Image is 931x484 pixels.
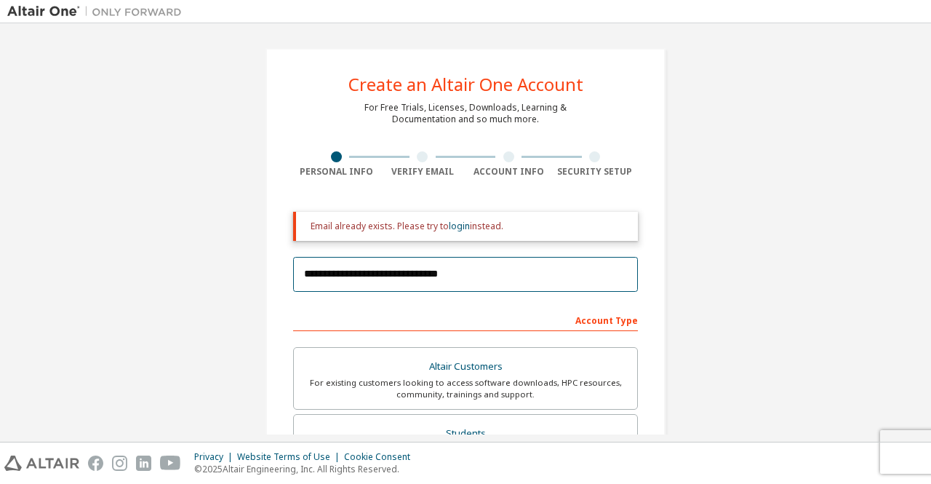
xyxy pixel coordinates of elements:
img: linkedin.svg [136,456,151,471]
img: facebook.svg [88,456,103,471]
p: © 2025 Altair Engineering, Inc. All Rights Reserved. [194,463,419,475]
img: altair_logo.svg [4,456,79,471]
div: For existing customers looking to access software downloads, HPC resources, community, trainings ... [303,377,628,400]
img: Altair One [7,4,189,19]
div: Personal Info [293,166,380,178]
a: login [449,220,470,232]
div: Security Setup [552,166,639,178]
div: Students [303,424,628,444]
img: youtube.svg [160,456,181,471]
div: Website Terms of Use [237,451,344,463]
div: Privacy [194,451,237,463]
div: Cookie Consent [344,451,419,463]
div: Altair Customers [303,357,628,377]
img: instagram.svg [112,456,127,471]
div: Verify Email [380,166,466,178]
div: Account Type [293,308,638,331]
div: Account Info [465,166,552,178]
div: Create an Altair One Account [348,76,583,93]
div: For Free Trials, Licenses, Downloads, Learning & Documentation and so much more. [364,102,567,125]
div: Email already exists. Please try to instead. [311,221,626,232]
